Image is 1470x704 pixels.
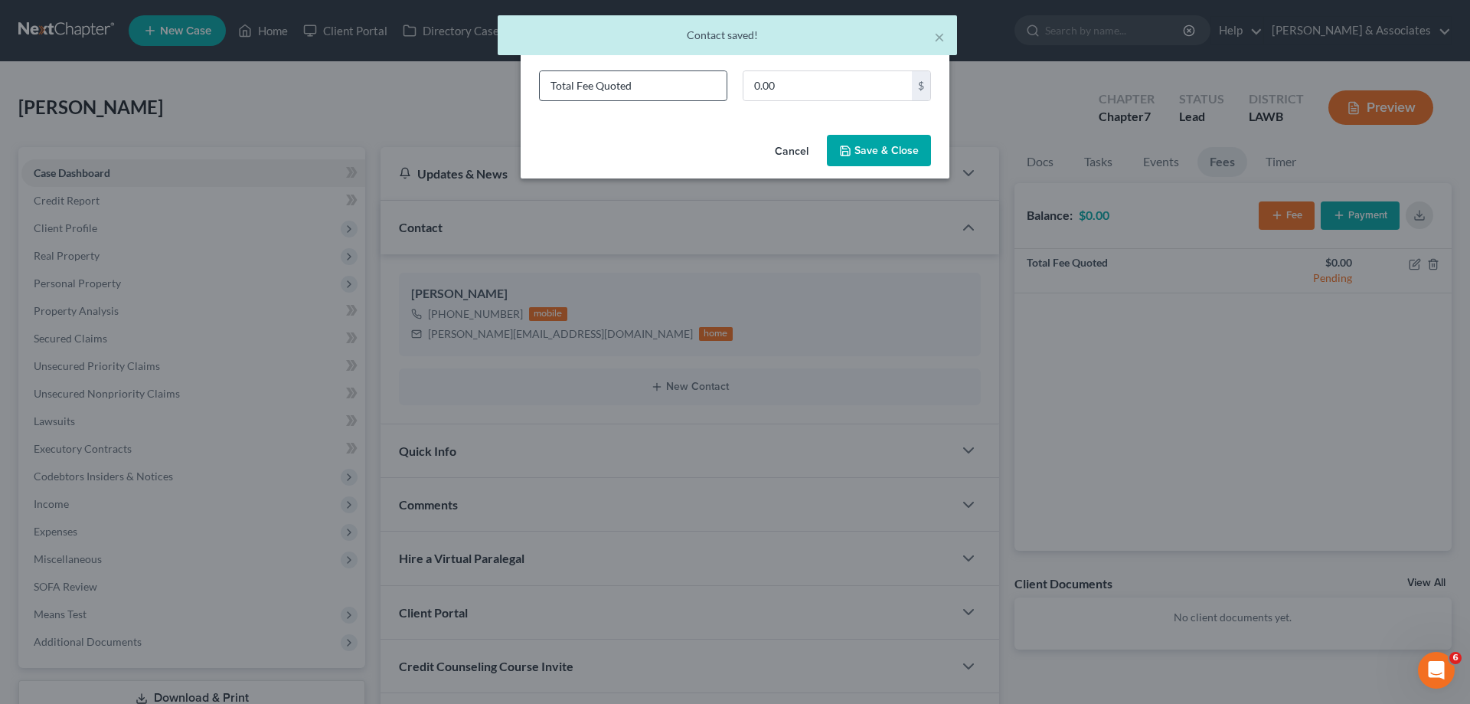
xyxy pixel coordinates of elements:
[1449,652,1462,664] span: 6
[827,135,931,167] button: Save & Close
[1418,652,1455,689] iframe: Intercom live chat
[540,71,727,100] input: Describe...
[510,28,945,43] div: Contact saved!
[743,71,912,100] input: 0.00
[763,136,821,167] button: Cancel
[912,71,930,100] div: $
[934,28,945,46] button: ×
